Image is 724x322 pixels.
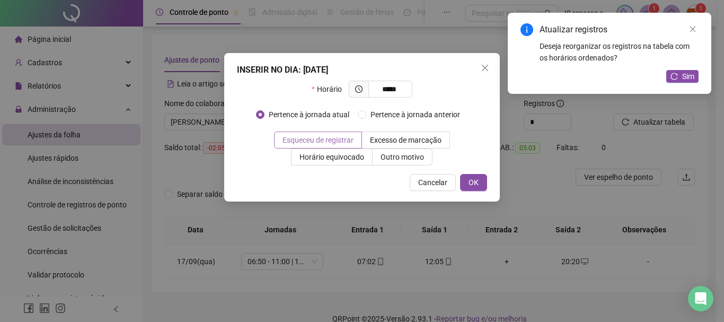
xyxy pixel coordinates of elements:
[282,136,354,144] span: Esqueceu de registrar
[688,286,713,311] div: Open Intercom Messenger
[540,23,699,36] div: Atualizar registros
[469,177,479,188] span: OK
[410,174,456,191] button: Cancelar
[381,153,424,161] span: Outro motivo
[370,136,442,144] span: Excesso de marcação
[460,174,487,191] button: OK
[355,85,363,93] span: clock-circle
[312,81,348,98] label: Horário
[476,59,493,76] button: Close
[682,71,694,82] span: Sim
[366,109,464,120] span: Pertence à jornada anterior
[666,70,699,83] button: Sim
[237,64,487,76] div: INSERIR NO DIA : [DATE]
[540,40,699,64] div: Deseja reorganizar os registros na tabela com os horários ordenados?
[481,64,489,72] span: close
[264,109,354,120] span: Pertence à jornada atual
[418,177,447,188] span: Cancelar
[689,25,696,33] span: close
[670,73,678,80] span: reload
[687,23,699,35] a: Close
[520,23,533,36] span: info-circle
[299,153,364,161] span: Horário equivocado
